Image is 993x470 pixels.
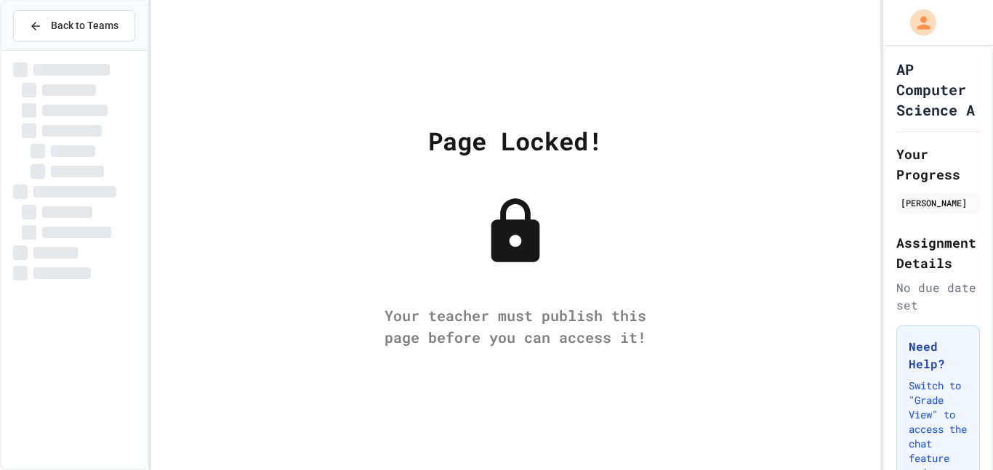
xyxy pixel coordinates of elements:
[51,18,118,33] span: Back to Teams
[896,59,980,120] h1: AP Computer Science A
[896,279,980,314] div: No due date set
[370,304,661,348] div: Your teacher must publish this page before you can access it!
[13,10,135,41] button: Back to Teams
[896,232,980,273] h2: Assignment Details
[428,122,603,159] div: Page Locked!
[896,144,980,185] h2: Your Progress
[895,6,940,39] div: My Account
[909,338,968,373] h3: Need Help?
[901,196,976,209] div: [PERSON_NAME]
